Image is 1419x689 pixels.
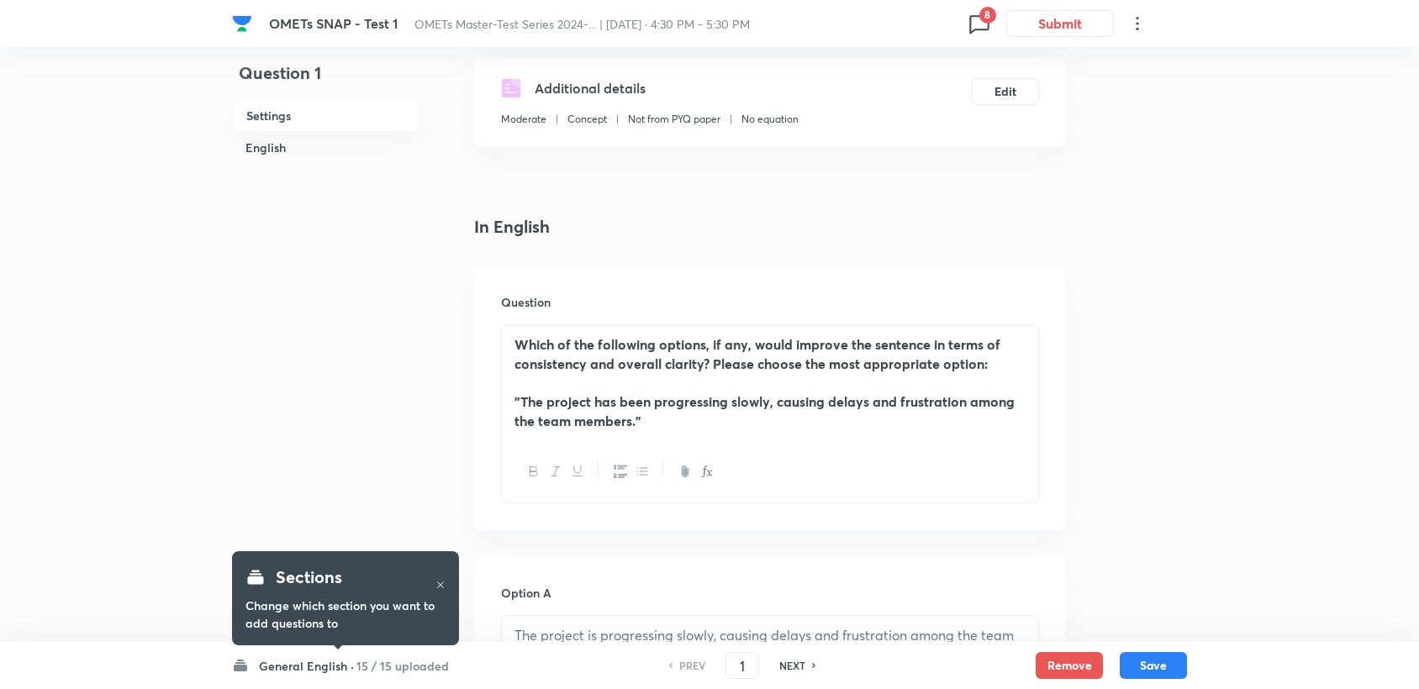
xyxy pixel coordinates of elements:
[1006,10,1114,37] button: Submit
[741,112,799,127] p: No equation
[628,112,720,127] p: Not from PYQ paper
[567,112,607,127] p: Concept
[535,78,646,98] h5: Additional details
[269,14,398,32] span: OMETs SNAP - Test 1
[514,626,1026,664] p: The project is progressing slowly, causing delays and frustration among the team members
[514,392,1015,429] strong: "The project has been progressing slowly, causing delays and frustration among the team members."
[259,657,354,675] h6: General English ·
[414,16,750,32] span: OMETs Master-Test Series 2024-... | [DATE] · 4:30 PM - 5:30 PM
[232,60,420,99] h4: Question 1
[514,335,1000,372] strong: Which of the following options, if any, would improve the sentence in terms of consistency and ov...
[474,214,1066,239] h4: In English
[979,7,996,24] span: 8
[245,597,446,632] h6: Change which section you want to add questions to
[501,584,1039,602] h6: Option A
[1036,652,1103,679] button: Remove
[232,132,420,163] h6: English
[232,13,256,34] a: Company Logo
[276,565,342,590] h4: Sections
[501,112,546,127] p: Moderate
[356,657,449,675] h6: 15 / 15 uploaded
[1120,652,1187,679] button: Save
[779,658,805,673] h6: NEXT
[972,78,1039,105] button: Edit
[232,13,252,34] img: Company Logo
[232,99,420,132] h6: Settings
[501,293,1039,311] h6: Question
[501,78,521,98] img: questionDetails.svg
[679,658,705,673] h6: PREV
